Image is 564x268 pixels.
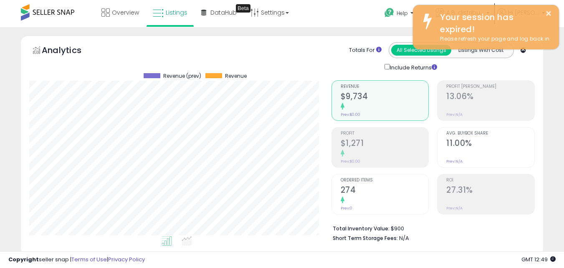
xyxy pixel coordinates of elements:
[341,112,360,117] small: Prev: $0.00
[210,8,237,17] span: DataHub
[341,159,360,164] small: Prev: $0.00
[446,185,534,197] h2: 27.31%
[108,255,145,263] a: Privacy Policy
[446,112,463,117] small: Prev: N/A
[391,45,451,56] button: All Selected Listings
[341,84,429,89] span: Revenue
[236,4,250,13] div: Tooltip anchor
[397,10,408,17] span: Help
[42,44,98,58] h5: Analytics
[545,8,552,19] button: ×
[384,8,395,18] i: Get Help
[163,73,201,79] span: Revenue (prev)
[341,131,429,136] span: Profit
[446,159,463,164] small: Prev: N/A
[446,84,534,89] span: Profit [PERSON_NAME]
[225,73,247,79] span: Revenue
[399,234,409,242] span: N/A
[446,131,534,136] span: Avg. Buybox Share
[112,8,139,17] span: Overview
[8,256,145,264] div: seller snap | |
[349,46,382,54] div: Totals For
[378,62,447,72] div: Include Returns
[71,255,107,263] a: Terms of Use
[166,8,187,17] span: Listings
[521,255,556,263] span: 2025-09-18 12:49 GMT
[333,223,529,233] li: $900
[434,11,553,35] div: Your session has expired!
[333,225,389,232] b: Total Inventory Value:
[341,138,429,150] h2: $1,271
[8,255,39,263] strong: Copyright
[378,1,428,27] a: Help
[446,138,534,150] h2: 11.00%
[341,206,352,211] small: Prev: 0
[333,235,398,242] b: Short Term Storage Fees:
[341,185,429,197] h2: 274
[446,206,463,211] small: Prev: N/A
[446,92,534,103] h2: 13.06%
[451,45,511,56] button: Listings With Cost
[341,92,429,103] h2: $9,734
[434,35,553,43] div: Please refresh your page and log back in
[446,178,534,183] span: ROI
[341,178,429,183] span: Ordered Items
